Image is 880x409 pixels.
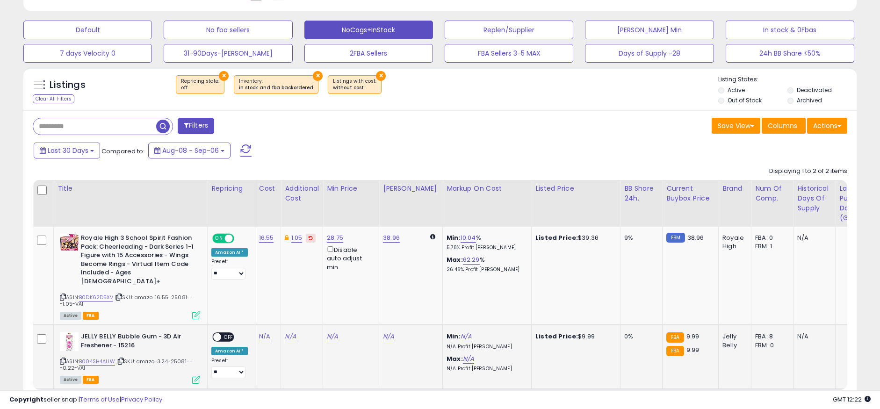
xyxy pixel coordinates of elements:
span: | SKU: amazo-16.55-25081---1.05-VA1 [60,294,193,308]
i: Revert to store-level Additional Cost [309,236,313,240]
span: Aug-08 - Sep-06 [162,146,219,155]
a: Privacy Policy [121,395,162,404]
span: Last 30 Days [48,146,88,155]
div: Additional Cost [285,184,319,203]
div: [PERSON_NAME] [383,184,439,194]
div: Min Price [327,184,375,194]
span: Inventory : [239,78,313,92]
p: Listing States: [718,75,857,84]
b: Min: [447,233,461,242]
span: 9.99 [686,332,700,341]
div: FBM: 1 [755,242,786,251]
div: off [181,85,219,91]
button: × [313,71,323,81]
span: Listings with cost : [333,78,376,92]
b: Listed Price: [535,332,578,341]
div: 0% [624,332,655,341]
button: Save View [712,118,760,134]
div: Amazon AI * [211,347,248,355]
button: [PERSON_NAME] MIn [585,21,714,39]
a: 16.55 [259,233,274,243]
div: % [447,256,524,273]
span: FBA [83,376,99,384]
span: 9.99 [686,345,700,354]
button: Replen/Supplier [445,21,573,39]
div: Markup on Cost [447,184,527,194]
span: ON [213,235,225,243]
span: All listings currently available for purchase on Amazon [60,376,81,384]
div: Listed Price [535,184,616,194]
div: Disable auto adjust min [327,244,372,272]
button: 31-90Days-[PERSON_NAME] [164,44,292,63]
button: Aug-08 - Sep-06 [148,143,231,158]
div: BB Share 24h. [624,184,658,203]
div: FBM: 0 [755,341,786,350]
button: In stock & 0Fbas [726,21,854,39]
div: Repricing [211,184,251,194]
div: Amazon AI * [211,248,248,257]
label: Active [728,86,745,94]
p: N/A Profit [PERSON_NAME] [447,366,524,372]
b: Max: [447,255,463,264]
a: N/A [461,332,472,341]
strong: Copyright [9,395,43,404]
p: N/A Profit [PERSON_NAME] [447,344,524,350]
a: 28.75 [327,233,343,243]
div: Current Buybox Price [666,184,714,203]
div: seller snap | | [9,395,162,404]
div: 9% [624,234,655,242]
button: Columns [762,118,806,134]
div: Preset: [211,258,248,280]
div: Brand [722,184,747,194]
a: N/A [463,354,474,364]
i: Calculated using Dynamic Max Price. [430,234,435,240]
div: Preset: [211,358,248,379]
button: Last 30 Days [34,143,100,158]
button: Filters [178,118,214,134]
label: Out of Stock [728,96,762,104]
div: Cost [259,184,277,194]
b: Listed Price: [535,233,578,242]
img: 61yoIw8fgkL._SL40_.jpg [60,234,79,251]
b: Royale High 3 School Spirit Fashion Pack: Cheerleading - Dark Series 1-1 Figure with 15 Accessori... [81,234,195,288]
button: Days of Supply -28 [585,44,714,63]
button: Default [23,21,152,39]
div: FBA: 0 [755,234,786,242]
button: 2FBA Sellers [304,44,433,63]
small: FBM [666,233,685,243]
span: Repricing state : [181,78,219,92]
b: JELLY BELLY Bubble Gum - 3D Air Freshener - 15216 [81,332,195,352]
a: B0DK62D5XV [79,294,113,301]
div: Historical Days Of Supply [797,184,831,213]
button: No fba sellers [164,21,292,39]
span: Compared to: [101,147,144,156]
small: FBA [666,346,684,356]
span: FBA [83,312,99,320]
div: Clear All Filters [33,94,74,103]
div: N/A [797,234,828,242]
button: 7 days Velocity 0 [23,44,152,63]
small: FBA [666,332,684,343]
img: 41DS+BlJjaL._SL40_.jpg [60,332,79,351]
a: Terms of Use [80,395,120,404]
i: This overrides the store level Additional Cost for this listing [285,235,289,241]
div: Last Purchase Date (GMT) [839,184,873,223]
a: 62.29 [463,255,480,265]
a: 1.05 [291,233,303,243]
span: OFF [233,235,248,243]
a: 38.96 [383,233,400,243]
div: Jelly Belly [722,332,744,349]
div: FBA: 8 [755,332,786,341]
div: Num of Comp. [755,184,789,203]
span: 38.96 [687,233,704,242]
p: 5.78% Profit [PERSON_NAME] [447,244,524,251]
div: N/A [797,332,828,341]
button: 24h BB Share <50% [726,44,854,63]
button: Actions [807,118,847,134]
span: All listings currently available for purchase on Amazon [60,312,81,320]
div: Royale High [722,234,744,251]
button: × [376,71,386,81]
th: The percentage added to the cost of goods (COGS) that forms the calculator for Min & Max prices. [443,180,532,227]
a: N/A [327,332,338,341]
div: ASIN: [60,234,200,318]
